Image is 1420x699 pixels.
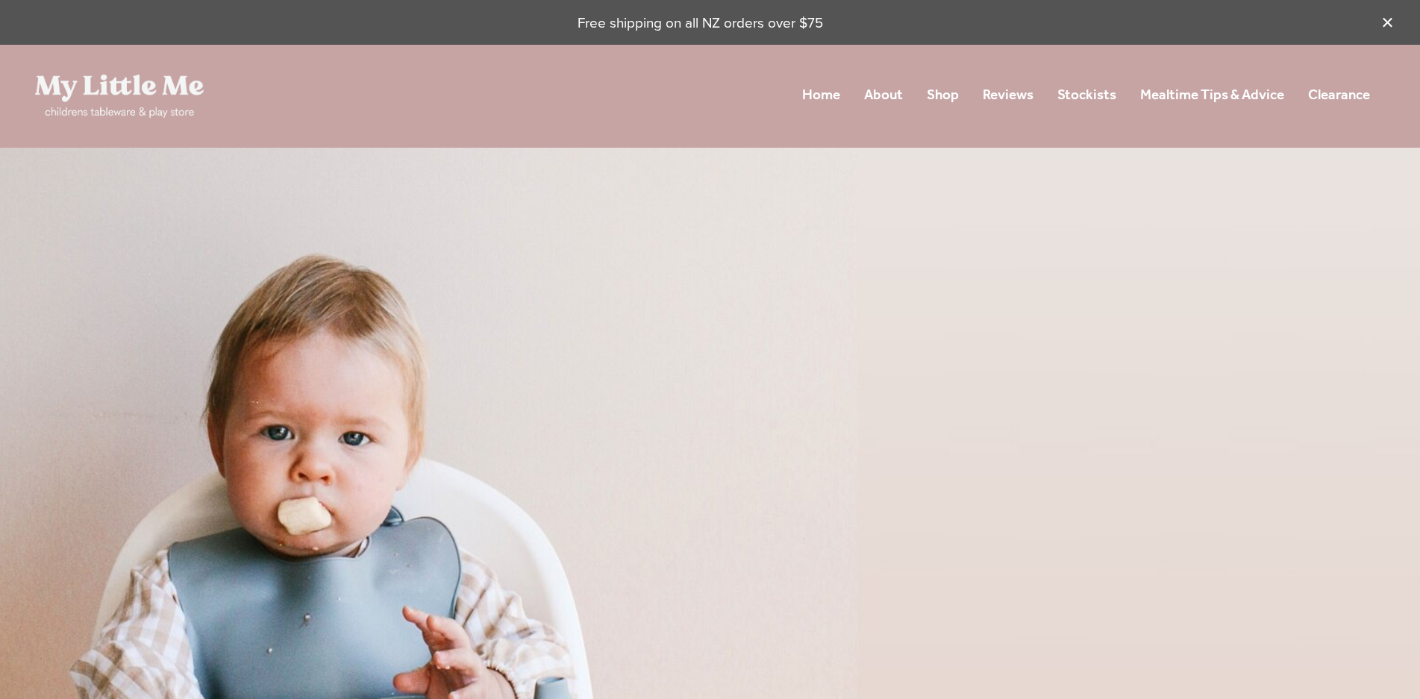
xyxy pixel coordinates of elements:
[927,82,959,109] a: Shop
[1308,82,1370,109] a: Clearance
[983,82,1033,109] a: Reviews
[1140,82,1284,109] a: Mealtime Tips & Advice
[35,13,1366,33] p: Free shipping on all NZ orders over $75
[802,82,840,109] a: Home
[1057,82,1116,109] a: Stockists
[864,82,903,109] a: About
